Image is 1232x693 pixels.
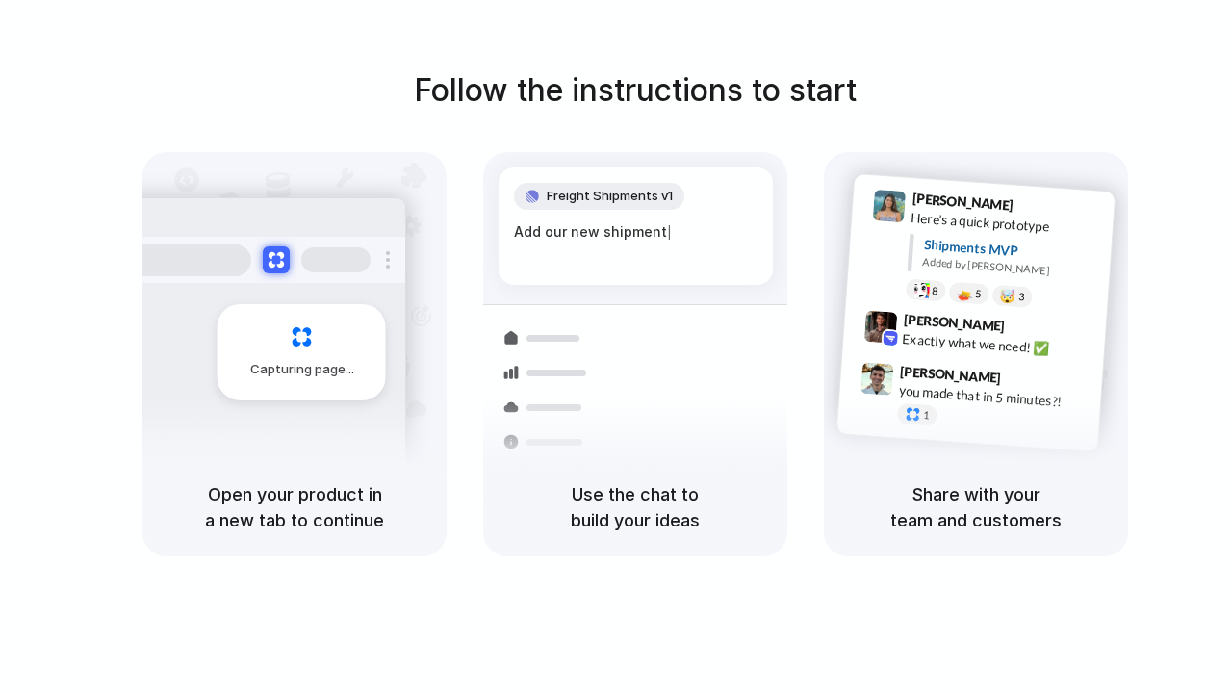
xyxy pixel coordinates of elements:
[1018,292,1025,302] span: 3
[1007,370,1046,393] span: 9:47 AM
[932,286,938,296] span: 8
[166,481,423,533] h5: Open your product in a new tab to continue
[547,187,673,206] span: Freight Shipments v1
[900,361,1002,389] span: [PERSON_NAME]
[506,481,764,533] h5: Use the chat to build your ideas
[1011,318,1050,341] span: 9:42 AM
[911,188,1014,216] span: [PERSON_NAME]
[414,67,857,114] h1: Follow the instructions to start
[514,221,757,243] div: Add our new shipment
[922,254,1099,282] div: Added by [PERSON_NAME]
[923,410,930,421] span: 1
[923,235,1101,267] div: Shipments MVP
[847,481,1105,533] h5: Share with your team and customers
[667,224,672,240] span: |
[898,380,1091,413] div: you made that in 5 minutes?!
[903,309,1005,337] span: [PERSON_NAME]
[975,289,982,299] span: 5
[250,360,357,379] span: Capturing page
[1019,197,1059,220] span: 9:41 AM
[902,328,1094,361] div: Exactly what we need! ✅
[1000,289,1016,303] div: 🤯
[911,208,1103,241] div: Here's a quick prototype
